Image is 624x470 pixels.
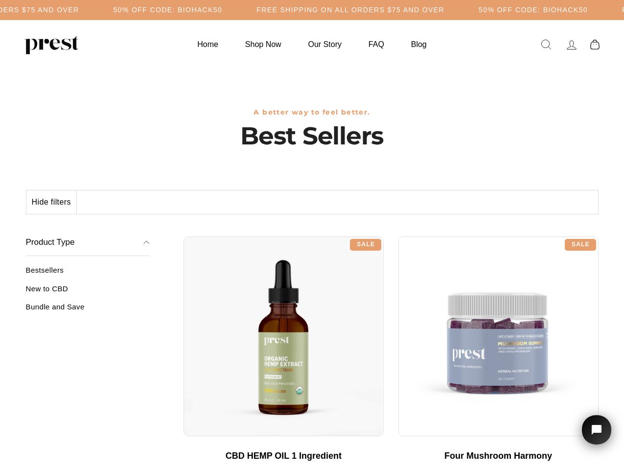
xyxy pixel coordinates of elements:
[479,6,588,14] h5: 50% OFF CODE: BIOHACK50
[296,35,354,54] a: Our Story
[26,229,150,257] button: Product Type
[569,401,624,470] iframe: Tidio Chat
[185,35,231,54] a: Home
[193,451,374,462] div: CBD HEMP OIL 1 Ingredient
[185,35,439,54] ul: Primary
[408,451,589,462] div: Four Mushroom Harmony
[113,6,222,14] h5: 50% OFF CODE: BIOHACK50
[24,35,78,54] img: PREST ORGANICS
[399,35,439,54] a: Blog
[26,284,150,301] a: New to CBD
[26,190,77,214] button: Hide filters
[256,6,444,14] h5: Free Shipping on all orders $75 and over
[350,239,381,251] div: Sale
[565,239,596,251] div: Sale
[26,121,599,151] h1: Best Sellers
[26,266,150,282] a: Bestsellers
[356,35,396,54] a: FAQ
[26,108,599,117] h3: A better way to feel better.
[26,303,150,319] a: Bundle and Save
[233,35,294,54] a: Shop Now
